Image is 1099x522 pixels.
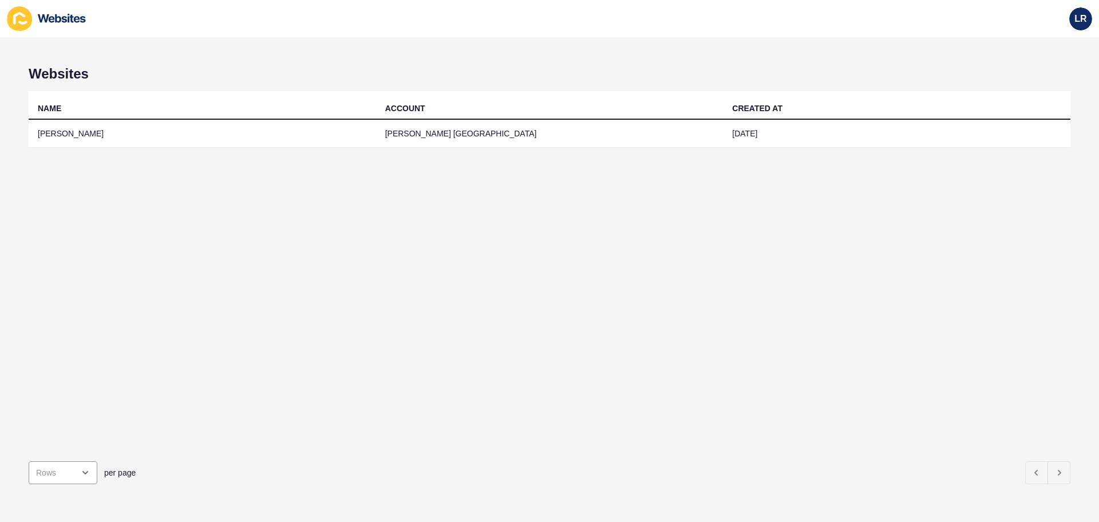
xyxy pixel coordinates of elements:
[29,120,376,148] td: [PERSON_NAME]
[104,467,136,478] span: per page
[723,120,1070,148] td: [DATE]
[376,120,724,148] td: [PERSON_NAME] [GEOGRAPHIC_DATA]
[29,66,1070,82] h1: Websites
[385,103,425,114] div: ACCOUNT
[1074,13,1086,25] span: LR
[29,461,97,484] div: open menu
[732,103,782,114] div: CREATED AT
[38,103,61,114] div: NAME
